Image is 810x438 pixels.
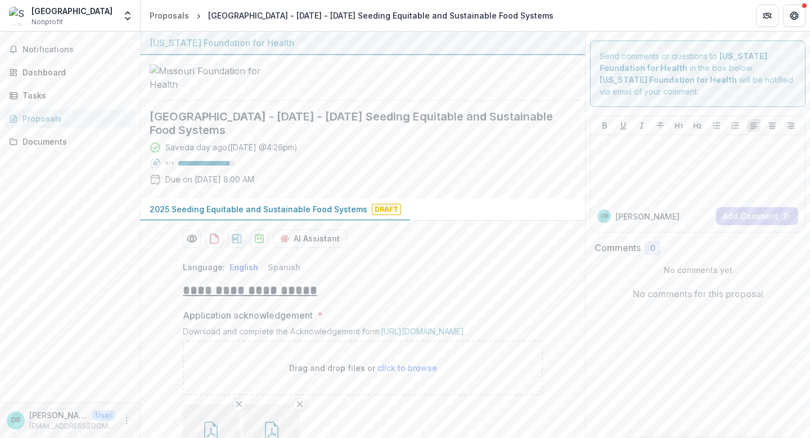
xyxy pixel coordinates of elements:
p: 2025 Seeding Equitable and Sustainable Food Systems [150,203,367,215]
nav: breadcrumb [145,7,558,24]
a: [URL][DOMAIN_NAME] [381,327,464,336]
div: Documents [22,136,127,148]
p: User [92,410,115,421]
button: Remove File [232,397,246,411]
button: Heading 2 [691,119,704,132]
p: Application acknowledgement [183,309,313,322]
div: [GEOGRAPHIC_DATA] [31,5,112,17]
button: Spanish [268,262,300,272]
p: No comments yet [595,264,801,276]
p: No comments for this proposal [633,287,763,301]
button: Italicize [635,119,649,132]
a: Documents [4,132,136,151]
p: 91 % [165,159,174,167]
button: download-proposal [228,230,246,248]
a: Proposals [4,109,136,128]
button: Strike [654,119,667,132]
img: Springfield Community Gardens [9,7,27,25]
a: Dashboard [4,63,136,82]
button: download-proposal [205,230,223,248]
button: Underline [616,119,630,132]
button: Bold [598,119,611,132]
span: 0 [650,244,655,253]
div: [US_STATE] Foundation for Health [150,36,576,50]
button: Bullet List [710,119,723,132]
p: Due on [DATE] 8:00 AM [165,173,254,185]
p: [EMAIL_ADDRESS][DOMAIN_NAME] [29,421,115,431]
span: Draft [372,204,401,215]
div: Proposals [22,113,127,124]
button: Align Left [747,119,760,132]
button: Align Right [784,119,798,132]
span: click to browse [377,363,437,373]
button: Partners [756,5,778,27]
button: Remove File [293,397,307,411]
button: Add Comment [716,207,798,225]
button: Notifications [4,41,136,59]
strong: [US_STATE] Foundation for Health [600,75,737,84]
p: [PERSON_NAME] [29,409,88,421]
div: Dashboard [22,66,127,78]
span: Nonprofit [31,17,63,27]
div: Tasks [22,90,127,101]
h2: Comments [595,243,641,253]
img: Missouri Foundation for Health [150,64,262,91]
button: Ordered List [728,119,742,132]
button: Get Help [783,5,805,27]
span: Notifications [22,45,131,55]
p: Language: [183,261,225,273]
p: Drag and drop files or [289,362,437,374]
button: Preview 3592fe42-0111-4783-bc6a-8175e7cc041e-0.pdf [183,230,201,248]
button: Align Center [766,119,779,132]
div: [GEOGRAPHIC_DATA] - [DATE] - [DATE] Seeding Equitable and Sustainable Food Systems [208,10,553,21]
button: download-proposal [250,230,268,248]
div: Deborah Bryant [11,417,21,424]
a: Proposals [145,7,193,24]
a: Tasks [4,86,136,105]
div: Proposals [150,10,189,21]
p: [PERSON_NAME] [615,211,679,222]
button: More [120,414,133,427]
div: Saved a day ago ( [DATE] @ 4:26pm ) [165,141,298,153]
button: Heading 1 [672,119,686,132]
div: Deborah Bryant [601,213,608,219]
button: Open entity switcher [120,5,136,27]
h2: [GEOGRAPHIC_DATA] - [DATE] - [DATE] Seeding Equitable and Sustainable Food Systems [150,110,558,137]
button: AI Assistant [273,230,347,248]
div: Download and complete the Acknowledgement form: [183,327,543,341]
div: Send comments or questions to in the box below. will be notified via email of your comment. [590,41,805,107]
button: English [229,262,258,272]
